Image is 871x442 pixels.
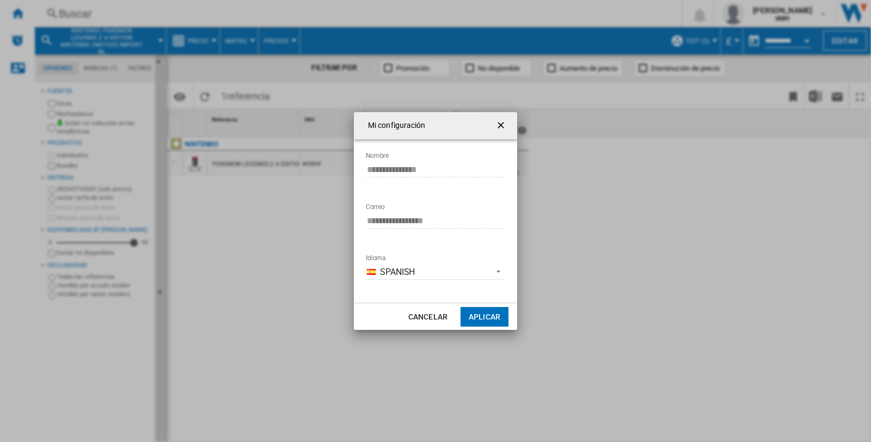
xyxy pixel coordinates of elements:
ng-md-icon: getI18NText('BUTTONS.CLOSE_DIALOG') [495,120,508,133]
button: Aplicar [461,307,508,327]
button: Cancelar [404,307,452,327]
h4: Mi configuración [363,120,426,131]
img: es_ES.png [367,269,376,275]
md-select: Idioma: Spanish [366,263,505,280]
button: getI18NText('BUTTONS.CLOSE_DIALOG') [491,115,513,137]
span: Spanish [380,266,487,278]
